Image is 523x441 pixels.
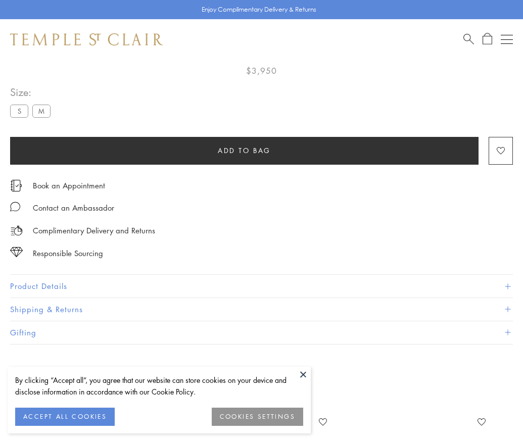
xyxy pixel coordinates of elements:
img: icon_delivery.svg [10,224,23,237]
button: COOKIES SETTINGS [212,408,303,426]
button: Open navigation [501,33,513,45]
label: M [32,105,51,117]
span: Size: [10,84,55,101]
a: Search [463,33,474,45]
div: Responsible Sourcing [33,247,103,260]
label: S [10,105,28,117]
span: Add to bag [218,145,271,156]
button: Gifting [10,321,513,344]
div: By clicking “Accept all”, you agree that our website can store cookies on your device and disclos... [15,374,303,398]
img: Temple St. Clair [10,33,163,45]
a: Open Shopping Bag [483,33,492,45]
img: icon_sourcing.svg [10,247,23,257]
img: icon_appointment.svg [10,180,22,191]
button: Product Details [10,275,513,298]
p: Enjoy Complimentary Delivery & Returns [202,5,316,15]
button: Add to bag [10,137,479,165]
span: $3,950 [246,64,277,77]
button: Shipping & Returns [10,298,513,321]
p: Complimentary Delivery and Returns [33,224,155,237]
img: MessageIcon-01_2.svg [10,202,20,212]
a: Book an Appointment [33,180,105,191]
div: Contact an Ambassador [33,202,114,214]
button: ACCEPT ALL COOKIES [15,408,115,426]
